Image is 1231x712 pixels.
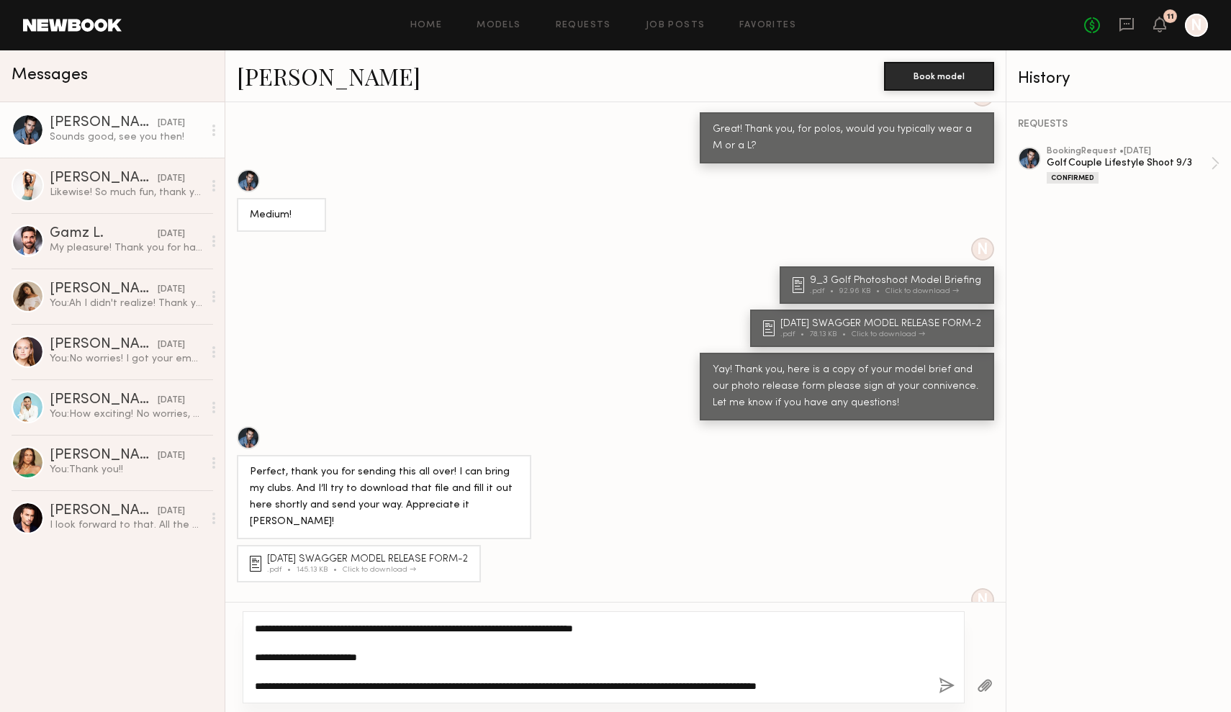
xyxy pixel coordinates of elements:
[50,449,158,463] div: [PERSON_NAME]
[50,518,203,532] div: I look forward to that. All the best for the shoot
[50,504,158,518] div: [PERSON_NAME]
[343,566,416,574] div: Click to download
[556,21,611,30] a: Requests
[158,117,185,130] div: [DATE]
[780,319,986,329] div: [DATE] SWAGGER MODEL RELEASE FORM-2
[410,21,443,30] a: Home
[50,116,158,130] div: [PERSON_NAME]
[158,283,185,297] div: [DATE]
[1185,14,1208,37] a: N
[50,297,203,310] div: You: Ah I didn't realize! Thank you for letting us know :)
[884,69,994,81] a: Book model
[50,227,158,241] div: Gamz L.
[50,393,158,407] div: [PERSON_NAME]
[1018,71,1219,87] div: History
[50,186,203,199] div: Likewise! So much fun, thank you for having me again :)
[1047,147,1219,184] a: bookingRequest •[DATE]Golf Couple Lifestyle Shoot 9/3Confirmed
[1047,147,1211,156] div: booking Request • [DATE]
[12,67,88,84] span: Messages
[50,352,203,366] div: You: No worries! I got your email. Thank you so much, enjoy your reunion!
[810,276,986,286] div: 9_3 Golf Photoshoot Model Briefing
[713,122,981,155] div: Great! Thank you, for polos, would you typically wear a M or a L?
[810,287,839,295] div: .pdf
[250,464,518,531] div: Perfect, thank you for sending this all over! I can bring my clubs. And I’ll try to download that...
[297,566,343,574] div: 145.13 KB
[158,172,185,186] div: [DATE]
[763,319,986,338] a: [DATE] SWAGGER MODEL RELEASE FORM-2.pdf78.13 KBClick to download
[250,207,313,224] div: Medium!
[237,60,420,91] a: [PERSON_NAME]
[50,407,203,421] div: You: How exciting! No worries, thank you for letting us know! We would love to work with you in t...
[267,554,472,564] div: [DATE] SWAGGER MODEL RELEASE FORM-2
[885,287,959,295] div: Click to download
[50,130,203,144] div: Sounds good, see you then!
[158,338,185,352] div: [DATE]
[158,505,185,518] div: [DATE]
[810,330,852,338] div: 78.13 KB
[852,330,925,338] div: Click to download
[713,362,981,412] div: Yay! Thank you, here is a copy of your model brief and our photo release form please sign at your...
[1047,172,1099,184] div: Confirmed
[839,287,885,295] div: 92.96 KB
[158,227,185,241] div: [DATE]
[739,21,796,30] a: Favorites
[250,554,472,574] a: [DATE] SWAGGER MODEL RELEASE FORM-2.pdf145.13 KBClick to download
[793,276,986,295] a: 9_3 Golf Photoshoot Model Briefing.pdf92.96 KBClick to download
[267,566,297,574] div: .pdf
[884,62,994,91] button: Book model
[1018,120,1219,130] div: REQUESTS
[1167,13,1174,21] div: 11
[780,330,810,338] div: .pdf
[158,394,185,407] div: [DATE]
[50,463,203,477] div: You: Thank you!!
[1047,156,1211,170] div: Golf Couple Lifestyle Shoot 9/3
[50,282,158,297] div: [PERSON_NAME]
[477,21,520,30] a: Models
[50,241,203,255] div: My pleasure! Thank you for having me!
[158,449,185,463] div: [DATE]
[646,21,705,30] a: Job Posts
[50,338,158,352] div: [PERSON_NAME]
[50,171,158,186] div: [PERSON_NAME]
